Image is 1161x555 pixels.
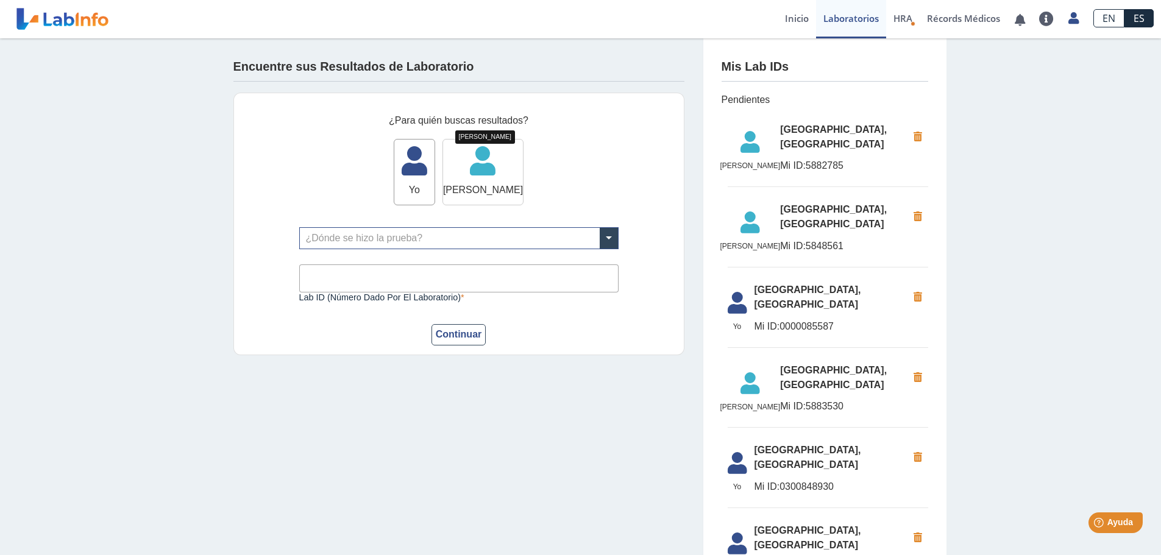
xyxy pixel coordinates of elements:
[893,12,912,24] span: HRA
[780,122,907,152] span: [GEOGRAPHIC_DATA], [GEOGRAPHIC_DATA]
[455,130,515,144] div: [PERSON_NAME]
[780,158,907,173] span: 5882785
[780,399,907,414] span: 5883530
[754,443,907,472] span: [GEOGRAPHIC_DATA], [GEOGRAPHIC_DATA]
[780,239,907,253] span: 5848561
[754,481,780,492] span: Mi ID:
[780,160,806,171] span: Mi ID:
[394,183,435,197] span: Yo
[754,283,907,312] span: [GEOGRAPHIC_DATA], [GEOGRAPHIC_DATA]
[720,401,781,412] span: [PERSON_NAME]
[1053,507,1148,542] iframe: Help widget launcher
[780,401,806,411] span: Mi ID:
[754,319,907,334] span: 0000085587
[754,479,907,494] span: 0300848930
[233,60,474,74] h4: Encuentre sus Resultados de Laboratorio
[443,183,523,197] span: [PERSON_NAME]
[1124,9,1154,27] a: ES
[754,321,780,331] span: Mi ID:
[299,113,619,128] div: ¿Para quién buscas resultados?
[720,321,754,332] span: Yo
[299,292,619,302] label: Lab ID (número dado por el laboratorio)
[780,241,806,251] span: Mi ID:
[780,202,907,232] span: [GEOGRAPHIC_DATA], [GEOGRAPHIC_DATA]
[722,60,789,74] h4: Mis Lab IDs
[1093,9,1124,27] a: EN
[720,241,781,252] span: [PERSON_NAME]
[754,523,907,553] span: [GEOGRAPHIC_DATA], [GEOGRAPHIC_DATA]
[722,93,928,107] span: Pendientes
[720,160,781,171] span: [PERSON_NAME]
[780,363,907,392] span: [GEOGRAPHIC_DATA], [GEOGRAPHIC_DATA]
[431,324,486,345] button: Continuar
[720,481,754,492] span: Yo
